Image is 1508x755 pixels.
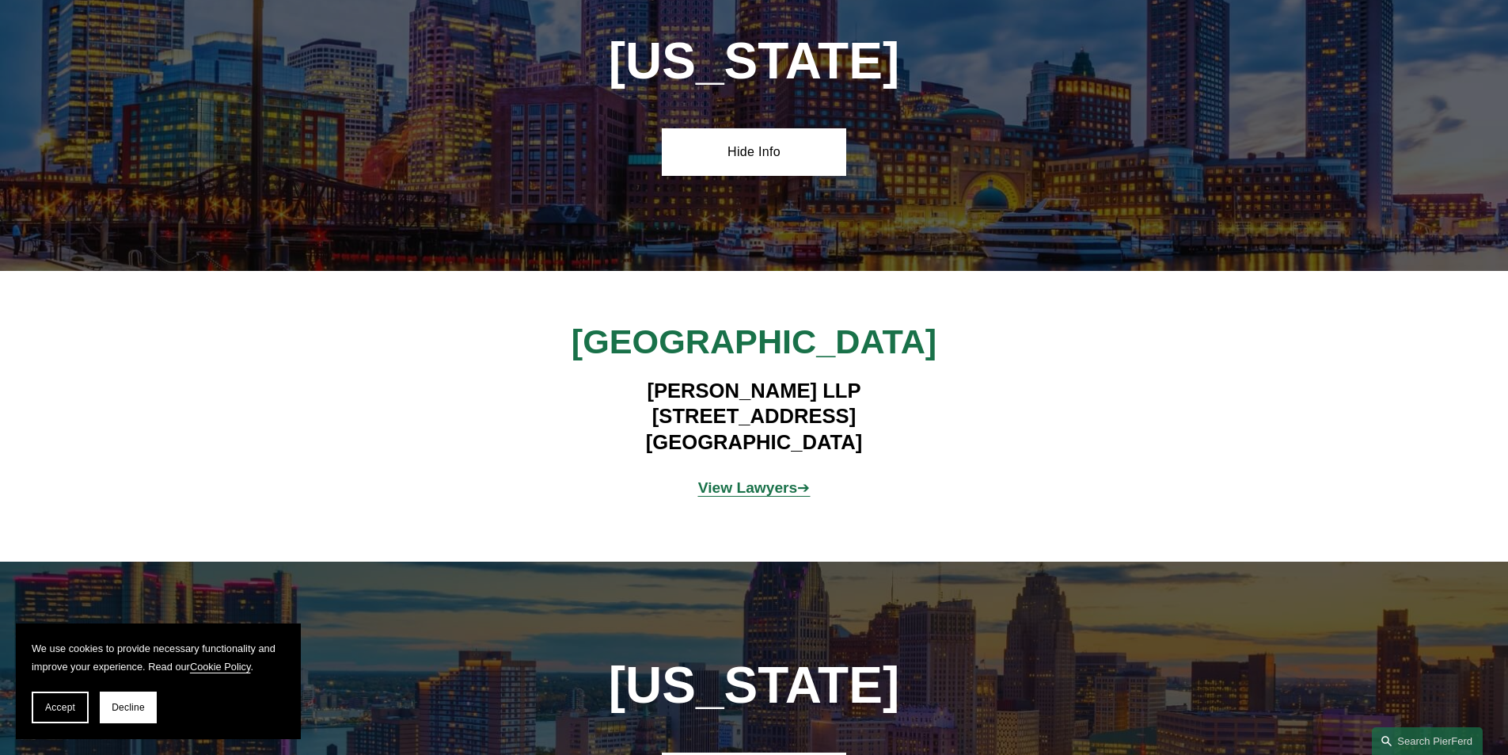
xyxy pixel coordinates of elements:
span: Decline [112,702,145,713]
button: Accept [32,692,89,723]
a: Search this site [1372,727,1483,755]
a: View Lawyers➔ [698,479,811,496]
section: Cookie banner [16,623,301,739]
a: Cookie Policy [190,661,251,673]
span: ➔ [698,479,811,496]
a: Hide Info [662,128,846,176]
span: Accept [45,702,75,713]
strong: View Lawyers [698,479,798,496]
span: [GEOGRAPHIC_DATA] [572,322,936,360]
p: We use cookies to provide necessary functionality and improve your experience. Read our . [32,639,285,676]
h1: [US_STATE] [523,32,985,90]
button: Decline [100,692,157,723]
h4: [PERSON_NAME] LLP [STREET_ADDRESS] [GEOGRAPHIC_DATA] [523,378,985,455]
h1: [US_STATE] [569,657,939,715]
